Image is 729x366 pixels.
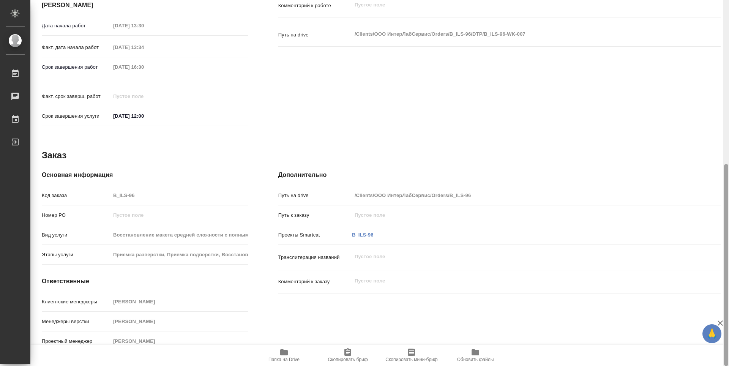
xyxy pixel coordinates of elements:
[42,1,248,10] h4: [PERSON_NAME]
[443,345,507,366] button: Обновить файлы
[110,190,248,201] input: Пустое поле
[110,42,177,53] input: Пустое поле
[278,192,352,199] p: Путь на drive
[42,318,110,325] p: Менеджеры верстки
[352,190,684,201] input: Пустое поле
[110,296,248,307] input: Пустое поле
[252,345,316,366] button: Папка на Drive
[352,232,374,238] a: B_ILS-96
[278,231,352,239] p: Проекты Smartcat
[42,211,110,219] p: Номер РО
[42,192,110,199] p: Код заказа
[42,298,110,306] p: Клиентские менеджеры
[110,210,248,221] input: Пустое поле
[42,338,110,345] p: Проектный менеджер
[42,277,248,286] h4: Ответственные
[457,357,494,362] span: Обновить файлы
[110,91,177,102] input: Пустое поле
[42,149,66,161] h2: Заказ
[705,326,718,342] span: 🙏
[352,210,684,221] input: Пустое поле
[380,345,443,366] button: Скопировать мини-бриф
[328,357,368,362] span: Скопировать бриф
[42,63,110,71] p: Срок завершения работ
[278,2,352,9] p: Комментарий к работе
[110,62,177,73] input: Пустое поле
[42,93,110,100] p: Факт. срок заверш. работ
[278,170,721,180] h4: Дополнительно
[42,251,110,259] p: Этапы услуги
[42,44,110,51] p: Факт. дата начала работ
[110,110,177,121] input: ✎ Введи что-нибудь
[42,170,248,180] h4: Основная информация
[110,249,248,260] input: Пустое поле
[385,357,437,362] span: Скопировать мини-бриф
[110,336,248,347] input: Пустое поле
[352,28,684,41] textarea: /Clients/ООО ИнтерЛабСервис/Orders/B_ILS-96/DTP/B_ILS-96-WK-007
[278,254,352,261] p: Транслитерация названий
[42,22,110,30] p: Дата начала работ
[278,278,352,286] p: Комментарий к заказу
[316,345,380,366] button: Скопировать бриф
[268,357,300,362] span: Папка на Drive
[110,20,177,31] input: Пустое поле
[110,316,248,327] input: Пустое поле
[110,229,248,240] input: Пустое поле
[42,231,110,239] p: Вид услуги
[278,31,352,39] p: Путь на drive
[278,211,352,219] p: Путь к заказу
[702,324,721,343] button: 🙏
[42,112,110,120] p: Срок завершения услуги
